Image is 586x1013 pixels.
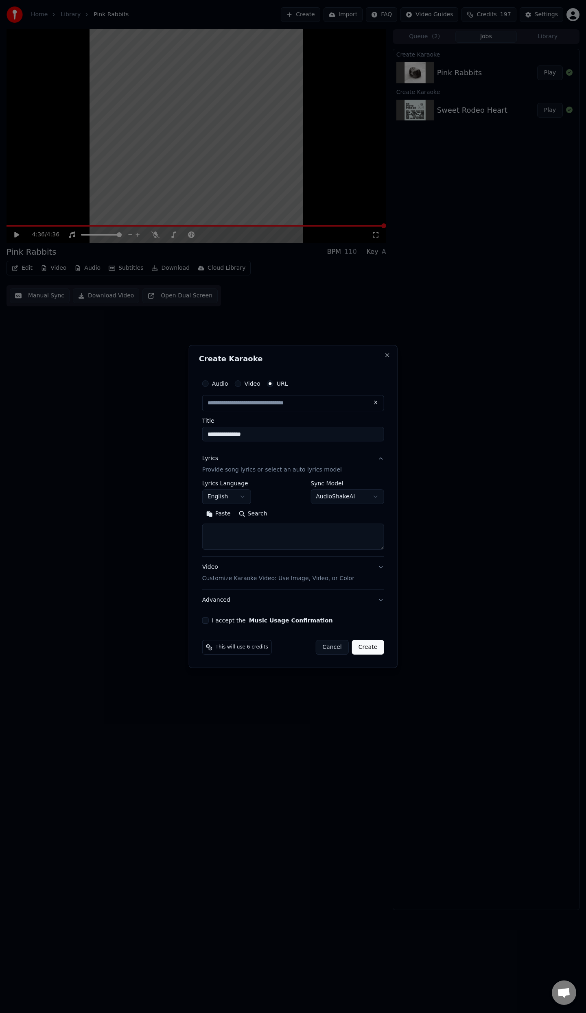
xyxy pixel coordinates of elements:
[249,618,333,623] button: I accept the
[202,480,384,556] div: LyricsProvide song lyrics or select an auto lyrics model
[202,574,354,583] p: Customize Karaoke Video: Use Image, Video, or Color
[202,563,354,583] div: Video
[245,381,260,386] label: Video
[212,381,228,386] label: Audio
[202,418,384,424] label: Title
[202,454,218,463] div: Lyrics
[202,507,235,520] button: Paste
[202,480,251,486] label: Lyrics Language
[315,640,348,655] button: Cancel
[202,448,384,480] button: LyricsProvide song lyrics or select an auto lyrics model
[199,355,387,362] h2: Create Karaoke
[310,480,384,486] label: Sync Model
[352,640,384,655] button: Create
[212,618,333,623] label: I accept the
[202,557,384,589] button: VideoCustomize Karaoke Video: Use Image, Video, or Color
[235,507,271,520] button: Search
[277,381,288,386] label: URL
[202,466,342,474] p: Provide song lyrics or select an auto lyrics model
[202,589,384,611] button: Advanced
[216,644,268,651] span: This will use 6 credits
